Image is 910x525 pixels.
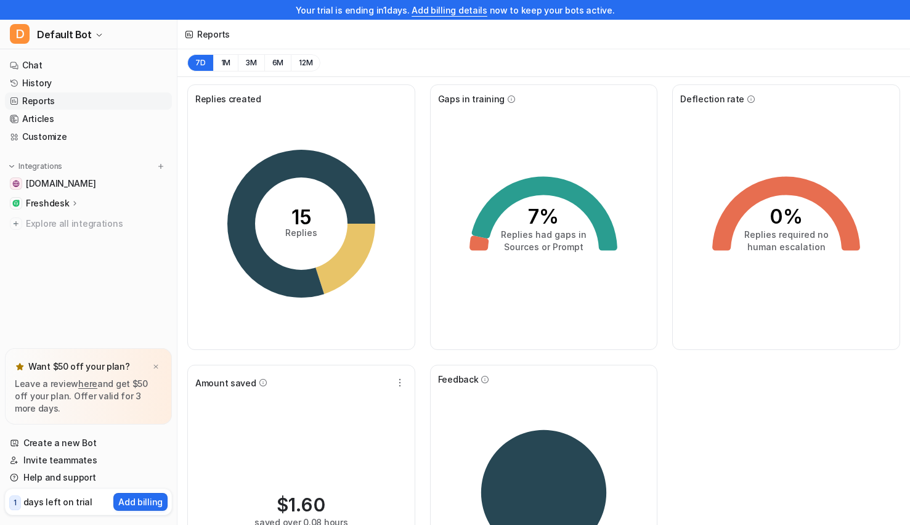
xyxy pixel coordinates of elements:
[504,242,583,252] tspan: Sources or Prompt
[5,215,172,232] a: Explore all integrations
[5,469,172,486] a: Help and support
[118,495,163,508] p: Add billing
[15,362,25,372] img: star
[5,92,172,110] a: Reports
[5,434,172,452] a: Create a new Bot
[288,494,325,516] span: 1.60
[18,161,62,171] p: Integrations
[37,26,92,43] span: Default Bot
[5,175,172,192] a: support.dartfish.tv[DOMAIN_NAME]
[10,24,30,44] span: D
[747,242,826,252] tspan: human escalation
[23,495,92,508] p: days left on trial
[156,162,165,171] img: menu_add.svg
[26,214,167,234] span: Explore all integrations
[28,360,130,373] p: Want $50 off your plan?
[26,177,95,190] span: [DOMAIN_NAME]
[213,54,238,71] button: 1M
[285,227,317,238] tspan: Replies
[195,376,256,389] span: Amount saved
[438,92,505,105] span: Gaps in training
[291,205,311,229] tspan: 15
[5,110,172,128] a: Articles
[5,57,172,74] a: Chat
[744,229,829,240] tspan: Replies required no
[12,180,20,187] img: support.dartfish.tv
[501,229,587,240] tspan: Replies had gaps in
[412,5,487,15] a: Add billing details
[291,54,320,71] button: 12M
[5,75,172,92] a: History
[26,197,69,210] p: Freshdesk
[10,218,22,230] img: explore all integrations
[680,92,744,105] span: Deflection rate
[5,452,172,469] a: Invite teammates
[528,205,559,229] tspan: 7%
[438,373,479,386] span: Feedback
[277,494,325,516] div: $
[78,378,97,389] a: here
[770,205,803,229] tspan: 0%
[152,363,160,371] img: x
[264,54,291,71] button: 6M
[5,160,66,173] button: Integrations
[187,54,213,71] button: 7D
[197,28,230,41] div: Reports
[195,92,261,105] span: Replies created
[15,378,162,415] p: Leave a review and get $50 off your plan. Offer valid for 3 more days.
[7,162,16,171] img: expand menu
[5,128,172,145] a: Customize
[14,497,17,508] p: 1
[12,200,20,207] img: Freshdesk
[113,493,168,511] button: Add billing
[238,54,264,71] button: 3M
